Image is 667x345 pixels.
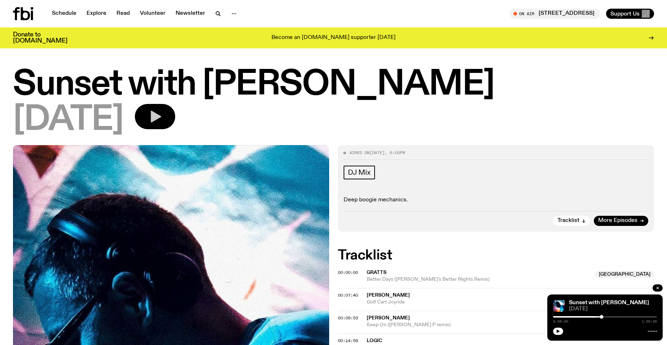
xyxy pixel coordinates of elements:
span: Keep On ([PERSON_NAME] P remix) [367,322,654,328]
button: 00:00:00 [338,271,358,275]
h1: Sunset with [PERSON_NAME] [13,69,654,101]
span: [DATE] [370,150,385,156]
a: Schedule [48,9,81,19]
span: 00:14:59 [338,338,358,344]
button: 00:09:53 [338,316,358,320]
span: 1:59:58 [642,320,657,323]
a: Volunteer [136,9,170,19]
span: 00:09:53 [338,315,358,321]
h3: Donate to [DOMAIN_NAME] [13,32,67,44]
button: 00:14:59 [338,339,358,343]
a: Explore [82,9,111,19]
a: Newsletter [171,9,209,19]
span: Aired on [349,150,370,156]
span: Gratts [367,270,386,275]
a: Sunset with [PERSON_NAME] [569,300,649,306]
span: 00:07:40 [338,292,358,298]
span: [PERSON_NAME] [367,293,410,298]
span: Logic [367,338,382,343]
span: Better Days ([PERSON_NAME]'s Better Nights Remix) [367,276,591,283]
button: Support Us [606,9,654,19]
span: More Episodes [598,218,637,223]
h2: Tracklist [338,249,654,262]
span: 0:56:00 [553,320,568,323]
img: Simon Caldwell stands side on, looking downwards. He has headphones on. Behind him is a brightly ... [553,300,565,312]
p: Become an [DOMAIN_NAME] supporter [DATE] [271,35,396,41]
a: More Episodes [594,216,648,226]
span: 00:00:00 [338,270,358,275]
span: Tracklist [557,218,579,223]
span: [DATE] [13,104,123,136]
span: DJ Mix [348,169,371,176]
span: [PERSON_NAME] [367,315,410,320]
a: Read [112,9,134,19]
button: On Air[STREET_ADDRESS] [510,9,600,19]
span: Support Us [610,10,640,17]
span: [DATE] [569,306,657,312]
span: Golf Cart Joyride [367,299,654,306]
p: Deep boogie mechanics. [344,197,648,204]
a: DJ Mix [344,166,375,179]
button: 00:07:40 [338,293,358,297]
span: , 6:00pm [385,150,405,156]
button: Tracklist [553,216,590,226]
span: [GEOGRAPHIC_DATA] [595,271,654,278]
